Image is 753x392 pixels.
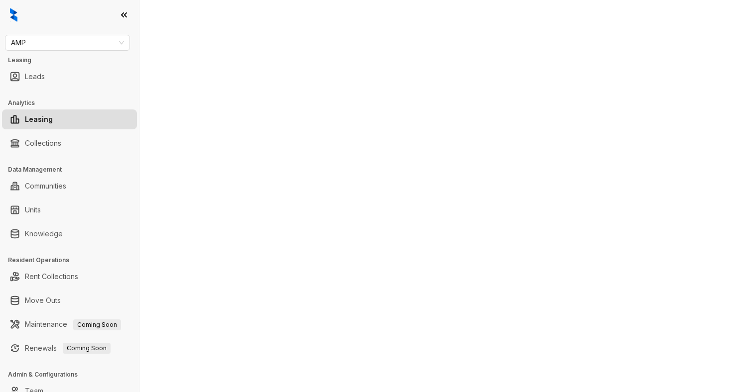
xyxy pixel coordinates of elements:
li: Communities [2,176,137,196]
a: Knowledge [25,224,63,244]
li: Leasing [2,109,137,129]
li: Rent Collections [2,267,137,287]
li: Move Outs [2,291,137,310]
li: Knowledge [2,224,137,244]
h3: Analytics [8,98,139,107]
a: Communities [25,176,66,196]
h3: Resident Operations [8,256,139,265]
li: Collections [2,133,137,153]
h3: Data Management [8,165,139,174]
span: Coming Soon [63,343,111,354]
li: Leads [2,67,137,87]
span: AMP [11,35,124,50]
h3: Admin & Configurations [8,370,139,379]
img: logo [10,8,17,22]
h3: Leasing [8,56,139,65]
a: Leads [25,67,45,87]
li: Units [2,200,137,220]
a: Leasing [25,109,53,129]
a: Units [25,200,41,220]
a: RenewalsComing Soon [25,338,111,358]
li: Renewals [2,338,137,358]
a: Move Outs [25,291,61,310]
span: Coming Soon [73,319,121,330]
li: Maintenance [2,314,137,334]
a: Rent Collections [25,267,78,287]
a: Collections [25,133,61,153]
